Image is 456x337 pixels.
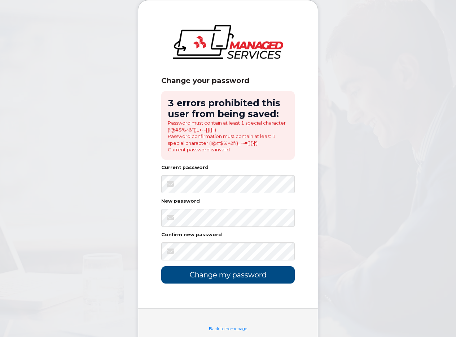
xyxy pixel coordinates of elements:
[168,120,288,133] li: Password must contain at least 1 special character (!@#$%^&*()_+-=[]{}|')
[209,326,247,331] a: Back to homepage
[161,266,295,283] input: Change my password
[168,146,288,153] li: Current password is invalid
[173,25,283,59] img: logo-large.png
[161,76,295,85] div: Change your password
[161,233,222,237] label: Confirm new password
[161,165,209,170] label: Current password
[168,133,288,146] li: Password confirmation must contain at least 1 special character (!@#$%^&*()_+-=[]{}|')
[161,199,200,204] label: New password
[168,98,288,120] h2: 3 errors prohibited this user from being saved:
